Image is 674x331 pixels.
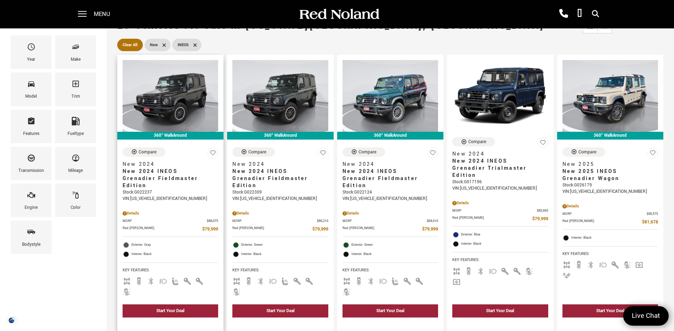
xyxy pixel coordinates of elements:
span: Bluetooth [476,268,485,273]
span: AWD [562,261,571,267]
img: Opt-Out Icon [4,316,20,324]
img: Red Noland Auto Group [298,8,380,21]
span: MSRP [232,218,317,224]
span: Parking Assist [562,272,571,277]
div: FueltypeFueltype [55,110,96,143]
a: Red [PERSON_NAME] $79,999 [123,226,218,233]
span: Lane Warning [623,261,631,267]
div: Stock : G026179 [562,182,658,189]
div: Color [71,204,81,212]
button: Save Vehicle [647,147,658,161]
div: 360° WalkAround [227,132,333,140]
div: Start Your Deal [123,304,218,318]
span: MSRP [123,218,207,224]
span: Key Features : [452,256,548,264]
span: Interior Accents [293,278,301,283]
div: Compare [468,139,486,145]
span: Interior: Black [461,240,548,248]
span: Interior: Black [131,251,218,258]
div: Stock : G022237 [123,189,218,196]
span: $81,678 [642,218,658,226]
span: New 2024 INEOS Grenadier Fieldmaster Edition [123,168,213,189]
span: Red [PERSON_NAME] [452,215,532,223]
div: Pricing Details - New 2024 INEOS Grenadier Fieldmaster Edition With Navigation & 4WD [232,210,328,217]
a: New 2025New 2025 INEOS Grenadier Wagon [562,161,658,182]
a: New 2024New 2024 INEOS Grenadier Fieldmaster Edition [343,161,438,189]
div: 360° WalkAround [117,132,223,140]
span: Year [27,41,36,56]
a: Red [PERSON_NAME] $79,999 [232,226,328,233]
span: Live Chat [628,311,664,321]
span: New 2024 INEOS Grenadier Fieldmaster Edition [343,168,433,189]
span: Key Features : [562,250,658,258]
div: Start Your Deal [343,304,438,318]
a: MSRP $84,610 [343,218,438,224]
div: Pricing Details - New 2024 INEOS Grenadier Fieldmaster Edition With Navigation & 4WD [343,210,438,217]
span: $79,999 [532,215,548,223]
span: New 2024 INEOS Grenadier Fieldmaster Edition [232,168,323,189]
span: Interior Accents [403,278,411,283]
span: Exterior: Blue [461,231,548,238]
span: Keyless Entry [305,278,313,283]
span: Red [PERSON_NAME] [123,226,202,233]
span: Red [PERSON_NAME] [232,226,312,233]
span: Heated Seats [391,278,399,283]
span: Keyless Entry [513,268,521,273]
span: Key Features : [232,266,328,274]
div: Compare [578,149,597,155]
section: Click to Open Cookie Consent Modal [4,316,20,324]
span: Key Features : [343,266,438,274]
div: Bodystyle [22,241,41,249]
div: Start Your Deal [596,308,624,314]
a: MSRP $85,665 [452,208,548,213]
span: New 2024 [343,161,433,168]
a: MSRP $90,575 [562,211,658,217]
span: Lane Warning [525,268,533,273]
img: 2024 INEOS Grenadier Fieldmaster Edition [232,60,328,132]
span: $85,665 [537,208,548,213]
span: Lane Warning [343,288,351,294]
span: New 2024 [452,151,543,158]
button: Save Vehicle [538,137,548,151]
div: 360° WalkAround [557,132,663,140]
span: Model [27,78,36,93]
span: Keyless Entry [611,261,619,267]
span: AWD [452,268,461,273]
img: 2025 INEOS Grenadier Wagon [562,60,658,132]
a: MSRP $86,210 [232,218,328,224]
span: New 2024 [123,161,213,168]
div: Make [71,56,81,64]
div: ColorColor [55,184,96,217]
span: Exterior: Green [241,242,328,249]
div: Mileage [68,167,83,175]
span: MSRP [343,218,427,224]
span: Fog Lights [159,278,167,283]
a: MSRP $88,075 [123,218,218,224]
div: MakeMake [55,36,96,69]
span: Engine [27,189,36,204]
div: 360° WalkAround [337,132,443,140]
span: Trim [71,78,80,93]
span: Fueltype [71,115,80,130]
div: Stock : G017196 [452,179,548,185]
div: Compare [358,149,377,155]
div: Start Your Deal [266,308,295,314]
div: VIN: [US_VEHICLE_IDENTIFICATION_NUMBER] [452,185,548,192]
button: Compare Vehicle [232,147,275,157]
div: FeaturesFeatures [11,110,52,143]
div: Pricing Details - New 2024 INEOS Grenadier Fieldmaster Edition With Navigation & 4WD [123,210,218,217]
span: $79,999 [422,226,438,233]
a: Live Chat [623,306,669,326]
div: Fueltype [68,130,84,138]
div: Start Your Deal [562,304,658,318]
span: Navigation Sys [635,261,643,267]
div: Engine [25,204,38,212]
span: New 2024 [232,161,323,168]
span: AWD [343,278,351,283]
button: Compare Vehicle [562,147,605,157]
span: Fog Lights [599,261,607,267]
span: Interior: Black [351,251,438,258]
div: Transmission [18,167,44,175]
span: Keyless Entry [415,278,424,283]
span: New 2025 INEOS Grenadier Wagon [562,168,653,182]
